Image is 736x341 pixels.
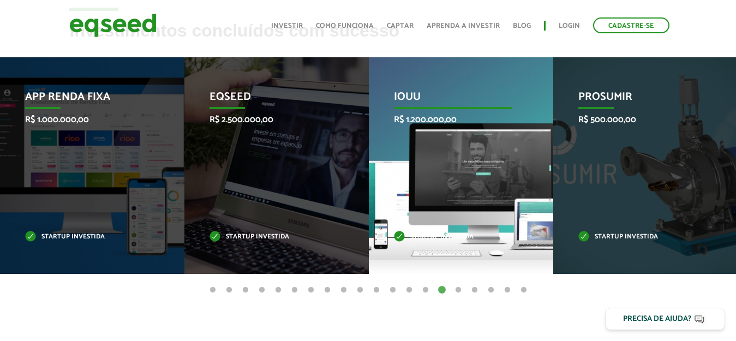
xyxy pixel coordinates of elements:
a: Aprenda a investir [427,22,500,29]
p: R$ 1.200.000,00 [394,115,512,125]
button: 9 of 20 [338,285,349,296]
a: Blog [513,22,531,29]
button: 17 of 20 [469,285,480,296]
p: R$ 1.000.000,00 [25,115,143,125]
p: Startup investida [394,234,512,240]
button: 8 of 20 [322,285,333,296]
button: 12 of 20 [387,285,398,296]
a: Login [559,22,580,29]
button: 4 of 20 [256,285,267,296]
a: Captar [387,22,414,29]
button: 2 of 20 [224,285,235,296]
a: Investir [271,22,303,29]
p: Startup investida [578,234,696,240]
p: PROSUMIR [578,91,696,109]
button: 7 of 20 [306,285,316,296]
button: 16 of 20 [453,285,464,296]
p: EqSeed [210,91,327,109]
a: Cadastre-se [593,17,669,33]
a: Como funciona [316,22,374,29]
p: IOUU [394,91,512,109]
button: 15 of 20 [436,285,447,296]
button: 3 of 20 [240,285,251,296]
button: 5 of 20 [273,285,284,296]
button: 18 of 20 [486,285,496,296]
img: EqSeed [69,11,157,40]
p: App Renda Fixa [25,91,143,109]
p: Startup investida [25,234,143,240]
button: 1 of 20 [207,285,218,296]
button: 20 of 20 [518,285,529,296]
button: 19 of 20 [502,285,513,296]
button: 6 of 20 [289,285,300,296]
button: 10 of 20 [355,285,366,296]
p: Startup investida [210,234,327,240]
button: 13 of 20 [404,285,415,296]
p: R$ 500.000,00 [578,115,696,125]
button: 14 of 20 [420,285,431,296]
p: R$ 2.500.000,00 [210,115,327,125]
button: 11 of 20 [371,285,382,296]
